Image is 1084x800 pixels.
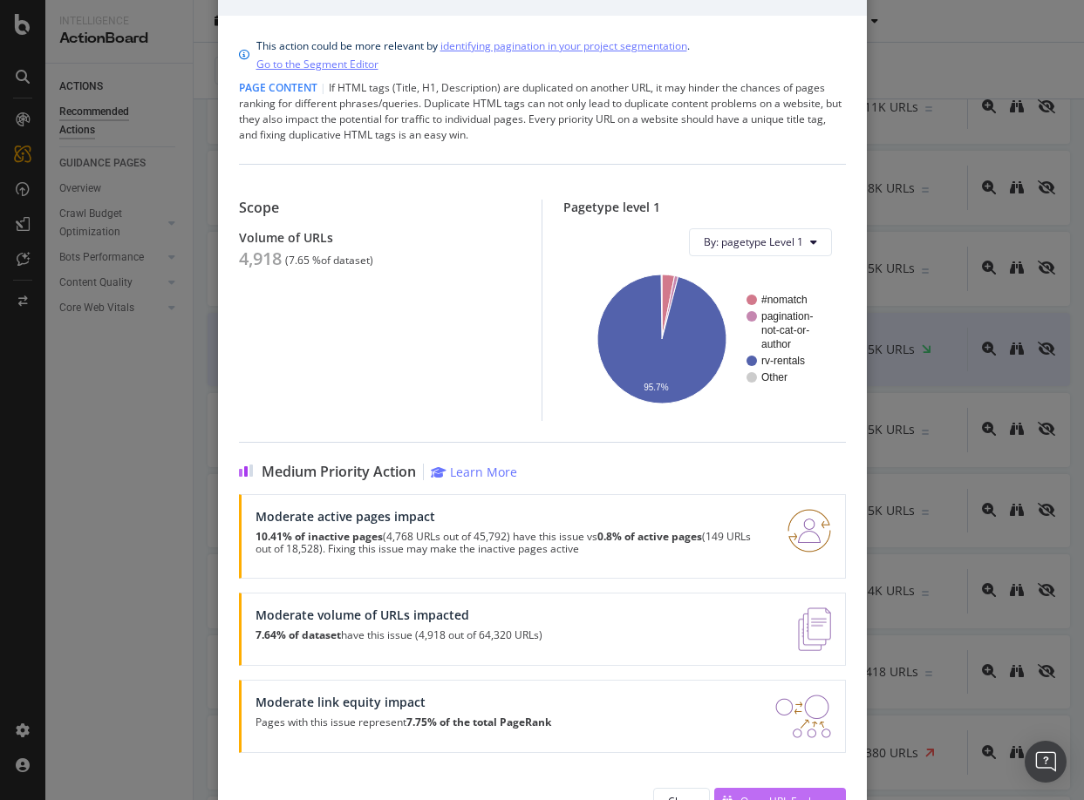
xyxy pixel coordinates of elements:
text: rv-rentals [761,355,805,367]
span: Page Content [239,80,317,95]
p: Pages with this issue represent [256,716,551,729]
div: This action could be more relevant by . [256,37,690,73]
a: identifying pagination in your project segmentation [440,37,687,55]
span: By: pagetype Level 1 [704,234,803,249]
svg: A chart. [577,270,832,407]
p: (4,768 URLs out of 45,792) have this issue vs (149 URLs out of 18,528). Fixing this issue may mak... [256,531,767,555]
div: info banner [239,37,846,73]
div: If HTML tags (Title, H1, Description) are duplicated on another URL, it may hinder the chances of... [239,80,846,143]
text: Other [761,371,787,383]
div: Volume of URLs [239,230,521,245]
div: Moderate active pages impact [256,509,767,524]
strong: 0.8% of active pages [597,529,702,544]
p: have this issue (4,918 out of 64,320 URLs) [256,629,542,641]
div: Open Intercom Messenger [1025,741,1067,783]
button: By: pagetype Level 1 [689,228,832,256]
div: Moderate volume of URLs impacted [256,607,542,622]
span: Medium Priority Action [262,464,416,480]
img: DDxVyA23.png [775,695,830,738]
img: RO06QsNG.png [787,509,831,553]
div: 4,918 [239,248,282,269]
strong: 7.64% of dataset [256,627,341,642]
div: ( 7.65 % of dataset ) [285,254,373,267]
text: 95.7% [644,383,668,392]
strong: 10.41% of inactive pages [256,529,383,544]
text: pagination- [761,310,813,322]
text: not-cat-or- [761,324,809,336]
text: #nomatch [761,294,808,306]
div: Moderate link equity impact [256,695,551,709]
a: Learn More [431,464,517,480]
span: | [320,80,326,95]
div: Learn More [450,464,517,480]
strong: 7.75% of the total PageRank [406,715,551,729]
text: author [761,338,791,350]
img: e5DMFwAAAABJRU5ErkJggg== [798,607,830,651]
div: Scope [239,200,521,216]
a: Go to the Segment Editor [256,55,378,73]
div: Pagetype level 1 [563,200,846,214]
